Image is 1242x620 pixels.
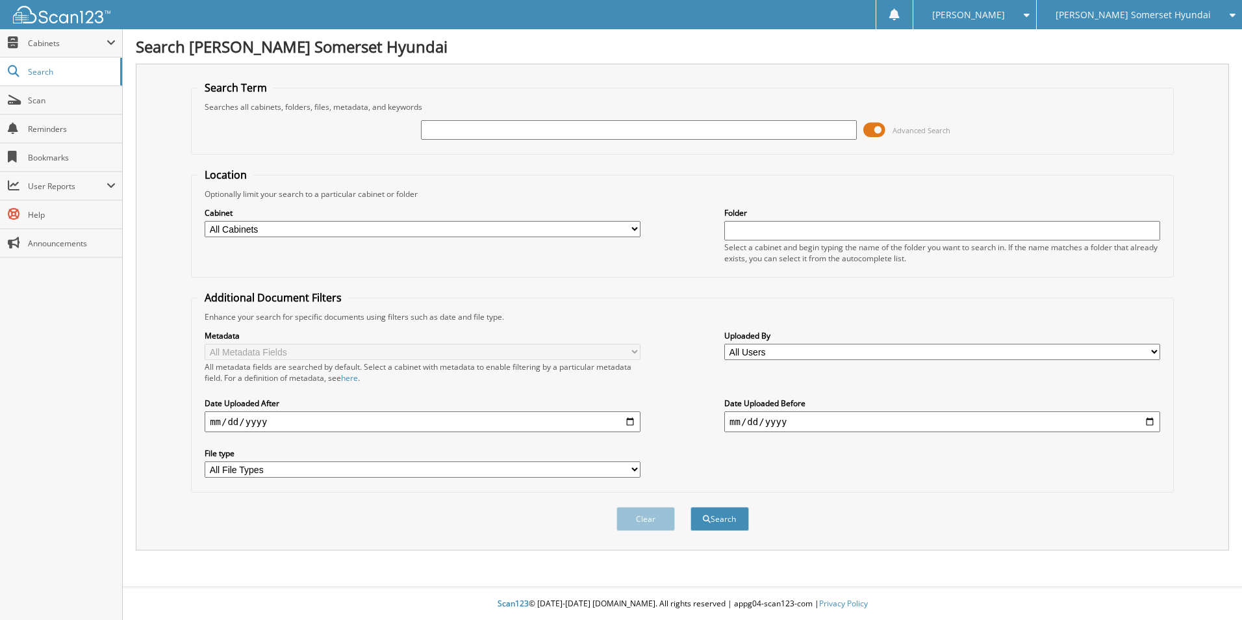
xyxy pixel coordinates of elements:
[498,598,529,609] span: Scan123
[932,11,1005,19] span: [PERSON_NAME]
[205,361,640,383] div: All metadata fields are searched by default. Select a cabinet with metadata to enable filtering b...
[28,66,114,77] span: Search
[341,372,358,383] a: here
[724,207,1160,218] label: Folder
[28,152,116,163] span: Bookmarks
[198,81,273,95] legend: Search Term
[724,330,1160,341] label: Uploaded By
[28,181,107,192] span: User Reports
[205,330,640,341] label: Metadata
[136,36,1229,57] h1: Search [PERSON_NAME] Somerset Hyundai
[616,507,675,531] button: Clear
[28,123,116,135] span: Reminders
[198,168,253,182] legend: Location
[198,311,1167,322] div: Enhance your search for specific documents using filters such as date and file type.
[724,411,1160,432] input: end
[1056,11,1211,19] span: [PERSON_NAME] Somerset Hyundai
[28,95,116,106] span: Scan
[198,188,1167,200] div: Optionally limit your search to a particular cabinet or folder
[205,411,640,432] input: start
[205,207,640,218] label: Cabinet
[13,6,110,23] img: scan123-logo-white.svg
[198,101,1167,112] div: Searches all cabinets, folders, files, metadata, and keywords
[198,291,348,305] legend: Additional Document Filters
[28,209,116,220] span: Help
[819,598,868,609] a: Privacy Policy
[28,238,116,249] span: Announcements
[893,125,950,135] span: Advanced Search
[724,242,1160,264] div: Select a cabinet and begin typing the name of the folder you want to search in. If the name match...
[123,588,1242,620] div: © [DATE]-[DATE] [DOMAIN_NAME]. All rights reserved | appg04-scan123-com |
[724,398,1160,409] label: Date Uploaded Before
[205,398,640,409] label: Date Uploaded After
[691,507,749,531] button: Search
[205,448,640,459] label: File type
[28,38,107,49] span: Cabinets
